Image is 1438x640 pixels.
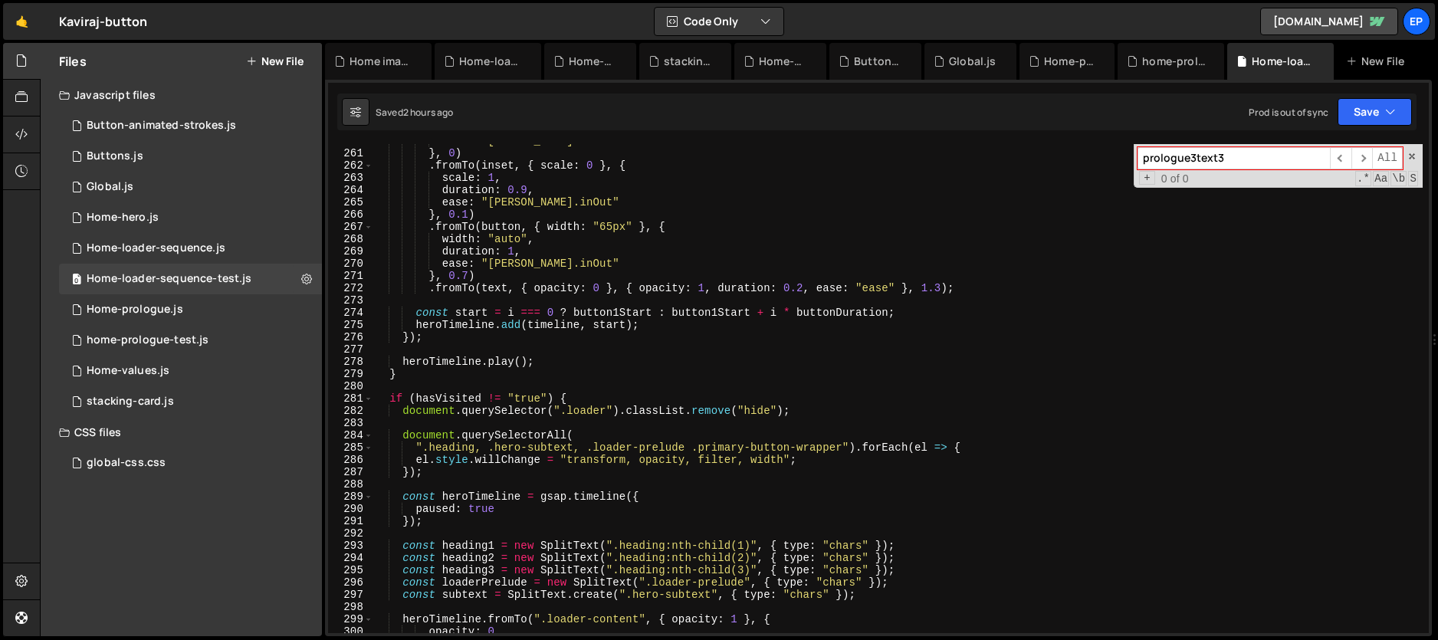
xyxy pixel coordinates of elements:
div: 267 [328,221,373,233]
span: Toggle Replace mode [1139,171,1155,185]
div: stacking-card.js [664,54,713,69]
div: CSS files [41,417,322,448]
div: 16061/43947.js [59,110,322,141]
input: Search for [1138,147,1330,169]
div: 288 [328,478,373,491]
div: 16061/43950.js [59,356,322,386]
span: ​ [1351,147,1373,169]
div: 291 [328,515,373,527]
div: Global.js [87,180,133,194]
div: Button-animated-strokes.js [87,119,236,133]
div: Prod is out of sync [1249,106,1328,119]
div: 286 [328,454,373,466]
div: Buttons.js [854,54,903,69]
div: 287 [328,466,373,478]
div: 275 [328,319,373,331]
span: Alt-Enter [1372,147,1403,169]
span: CaseSensitive Search [1373,171,1389,186]
div: home-prologue-test.js [1142,54,1206,69]
div: 272 [328,282,373,294]
a: Ep [1403,8,1430,35]
div: 289 [328,491,373,503]
div: 284 [328,429,373,441]
span: Search In Selection [1408,171,1418,186]
div: 16061/43050.js [59,141,322,172]
div: 16061/44833.js [59,386,322,417]
div: 265 [328,196,373,208]
div: global-css.css [87,456,166,470]
div: Javascript files [41,80,322,110]
div: Saved [376,106,454,119]
div: Home-loader-sequence-test.js [59,264,322,294]
div: 16061/45009.js [59,172,322,202]
div: 299 [328,613,373,625]
div: Global.js [949,54,996,69]
div: 285 [328,441,373,454]
div: New File [1346,54,1410,69]
div: 277 [328,343,373,356]
div: 293 [328,540,373,552]
div: 266 [328,208,373,221]
span: ​ [1330,147,1351,169]
button: New File [246,55,304,67]
div: 279 [328,368,373,380]
div: 281 [328,392,373,405]
div: 16061/43948.js [59,202,322,233]
div: Home-hero.js [87,211,159,225]
div: 2 hours ago [403,106,454,119]
div: 282 [328,405,373,417]
div: 280 [328,380,373,392]
div: 16061/43249.js [59,294,322,325]
div: 273 [328,294,373,307]
div: Home-hero.js [759,54,808,69]
div: 16061/44087.js [59,325,322,356]
a: [DOMAIN_NAME] [1260,8,1398,35]
div: Home image sequence.js [350,54,413,69]
button: Code Only [655,8,783,35]
div: Home-loader-sequence-test.js [87,272,251,286]
div: 297 [328,589,373,601]
div: 271 [328,270,373,282]
div: Home-loader-sequence.js [459,54,523,69]
div: 290 [328,503,373,515]
div: Home-prologue.js [1044,54,1096,69]
div: Home-prologue.js [87,303,183,317]
div: 264 [328,184,373,196]
div: 283 [328,417,373,429]
span: RegExp Search [1355,171,1371,186]
h2: Files [59,53,87,70]
div: Home-loader-sequence.js [87,241,225,255]
div: Kaviraj-button [59,12,147,31]
div: 16061/43594.js [59,233,322,264]
div: 274 [328,307,373,319]
div: Home-values.js [87,364,169,378]
div: 263 [328,172,373,184]
div: 295 [328,564,373,576]
div: 261 [328,147,373,159]
div: 300 [328,625,373,638]
div: 269 [328,245,373,258]
button: Save [1338,98,1412,126]
span: 0 [72,274,81,287]
span: 0 of 0 [1155,172,1195,185]
div: 298 [328,601,373,613]
div: Home-values.js [569,54,618,69]
div: 16061/43261.css [59,448,322,478]
div: 270 [328,258,373,270]
span: Whole Word Search [1390,171,1407,186]
div: 276 [328,331,373,343]
div: 292 [328,527,373,540]
div: 294 [328,552,373,564]
div: 296 [328,576,373,589]
div: 262 [328,159,373,172]
div: 278 [328,356,373,368]
div: home-prologue-test.js [87,333,208,347]
div: stacking-card.js [87,395,174,409]
div: Buttons.js [87,149,143,163]
div: Home-loader-sequence-test.js [1252,54,1315,69]
a: 🤙 [3,3,41,40]
div: 268 [328,233,373,245]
